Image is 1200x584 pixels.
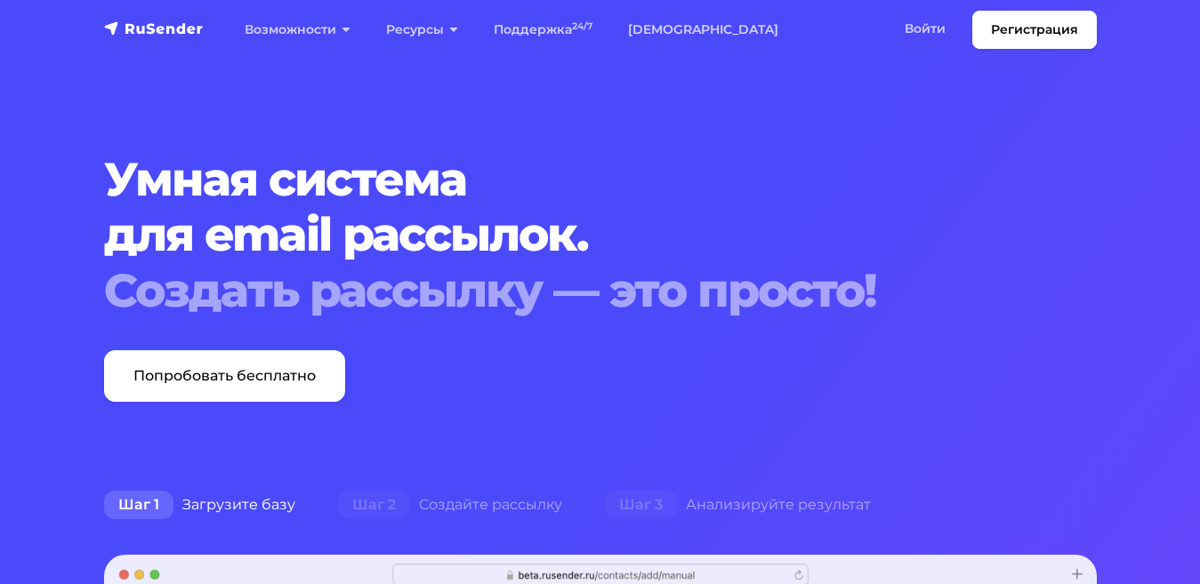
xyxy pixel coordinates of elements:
div: Анализируйте результат [584,487,892,523]
div: Создать рассылку — это просто! [104,263,1097,318]
span: Шаг 1 [104,491,173,519]
span: Шаг 3 [605,491,677,519]
a: Войти [887,11,963,47]
a: Регистрация [972,11,1097,49]
a: Поддержка24/7 [476,12,610,48]
div: Загрузите базу [83,487,317,523]
a: Попробовать бесплатно [104,350,345,402]
a: Ресурсы [368,12,476,48]
h1: Умная система для email рассылок. [104,152,1097,318]
sup: 24/7 [572,20,592,32]
a: Возможности [227,12,368,48]
a: [DEMOGRAPHIC_DATA] [610,12,796,48]
div: Создайте рассылку [317,487,584,523]
img: RuSender [104,20,204,37]
span: Шаг 2 [338,491,410,519]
